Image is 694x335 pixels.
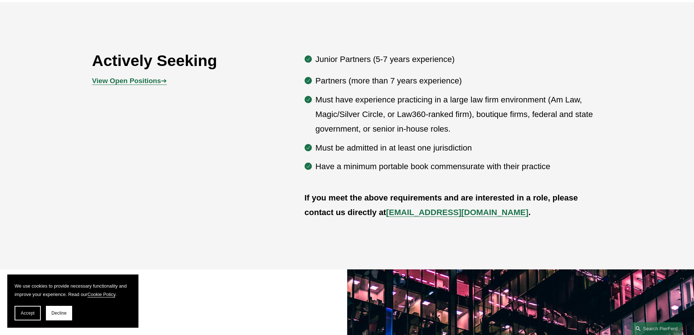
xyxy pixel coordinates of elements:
[315,93,602,137] p: Must have experience practicing in a large law firm environment (Am Law, Magic/Silver Circle, or ...
[92,77,161,85] strong: View Open Positions
[315,74,602,88] p: Partners (more than 7 years experience)
[92,77,167,85] a: View Open Positions➔
[15,282,131,299] p: We use cookies to provide necessary functionality and improve your experience. Read our .
[92,77,167,85] span: ➔
[51,311,67,316] span: Decline
[15,306,41,320] button: Accept
[528,208,530,217] strong: .
[305,193,580,217] strong: If you meet the above requirements and are interested in a role, please contact us directly at
[21,311,35,316] span: Accept
[386,208,529,217] a: [EMAIL_ADDRESS][DOMAIN_NAME]
[315,141,602,155] p: Must be admitted in at least one jurisdiction
[92,51,262,70] h2: Actively Seeking
[7,274,138,328] section: Cookie banner
[315,159,602,174] p: Have a minimum portable book commensurate with their practice
[46,306,72,320] button: Decline
[87,292,115,297] a: Cookie Policy
[315,52,602,67] p: Junior Partners (5-7 years experience)
[631,322,682,335] a: Search this site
